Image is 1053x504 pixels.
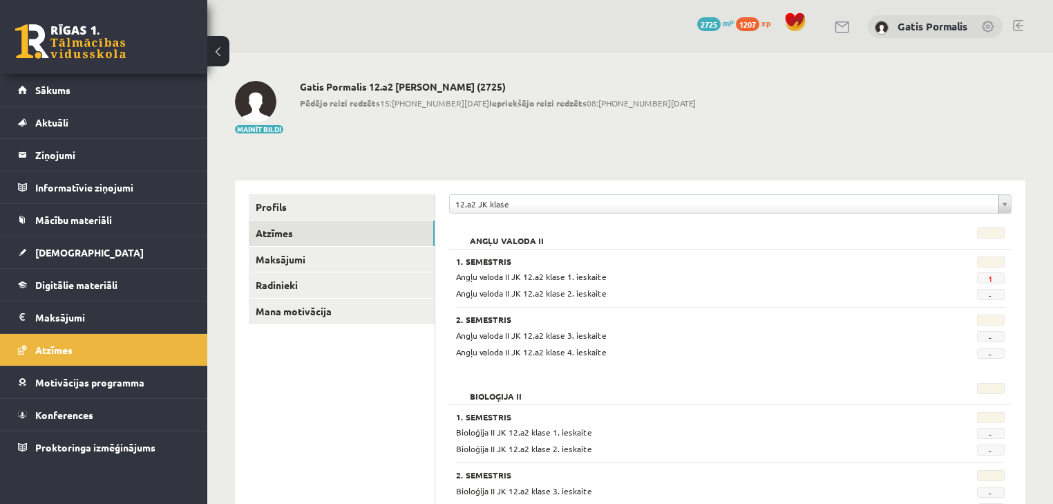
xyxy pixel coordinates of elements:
[456,256,910,266] h3: 1. Semestris
[456,427,592,438] span: Bioloģija II JK 12.a2 klase 1. ieskaite
[35,279,117,291] span: Digitālie materiāli
[697,17,734,28] a: 2725 mP
[456,485,592,496] span: Bioloģija II JK 12.a2 klase 3. ieskaite
[977,348,1005,359] span: -
[300,97,696,109] span: 15:[PHONE_NUMBER][DATE] 08:[PHONE_NUMBER][DATE]
[456,470,910,480] h3: 2. Semestris
[15,24,126,59] a: Rīgas 1. Tālmācības vidusskola
[18,139,190,171] a: Ziņojumi
[456,227,558,241] h2: Angļu valoda II
[489,97,587,109] b: Iepriekšējo reizi redzēts
[18,269,190,301] a: Digitālie materiāli
[300,97,380,109] b: Pēdējo reizi redzēts
[18,431,190,463] a: Proktoringa izmēģinājums
[456,383,535,397] h2: Bioloģija II
[898,19,967,33] a: Gatis Pormalis
[300,81,696,93] h2: Gatis Pormalis 12.a2 [PERSON_NAME] (2725)
[456,288,607,299] span: Angļu valoda II JK 12.a2 klase 2. ieskaite
[18,236,190,268] a: [DEMOGRAPHIC_DATA]
[35,246,144,259] span: [DEMOGRAPHIC_DATA]
[35,301,190,333] legend: Maksājumi
[35,344,73,356] span: Atzīmes
[977,428,1005,439] span: -
[235,81,276,122] img: Gatis Pormalis
[249,194,435,220] a: Profils
[456,346,607,357] span: Angļu valoda II JK 12.a2 klase 4. ieskaite
[456,330,607,341] span: Angļu valoda II JK 12.a2 klase 3. ieskaite
[977,445,1005,456] span: -
[35,139,190,171] legend: Ziņojumi
[35,171,190,203] legend: Informatīvie ziņojumi
[875,21,889,35] img: Gatis Pormalis
[35,116,68,129] span: Aktuāli
[697,17,721,31] span: 2725
[35,84,70,96] span: Sākums
[456,443,592,454] span: Bioloģija II JK 12.a2 klase 2. ieskaite
[988,273,993,284] a: 1
[977,289,1005,300] span: -
[235,125,283,133] button: Mainīt bildi
[35,409,93,421] span: Konferences
[35,376,144,389] span: Motivācijas programma
[977,487,1005,498] span: -
[18,204,190,236] a: Mācību materiāli
[35,214,112,226] span: Mācību materiāli
[35,441,155,454] span: Proktoringa izmēģinājums
[18,366,190,398] a: Motivācijas programma
[977,331,1005,342] span: -
[249,247,435,272] a: Maksājumi
[249,299,435,324] a: Mana motivācija
[18,334,190,366] a: Atzīmes
[249,221,435,246] a: Atzīmes
[736,17,777,28] a: 1207 xp
[18,74,190,106] a: Sākums
[18,399,190,431] a: Konferences
[249,272,435,298] a: Radinieki
[450,195,1011,213] a: 12.a2 JK klase
[456,315,910,324] h3: 2. Semestris
[736,17,759,31] span: 1207
[18,171,190,203] a: Informatīvie ziņojumi
[455,195,993,213] span: 12.a2 JK klase
[723,17,734,28] span: mP
[456,271,607,282] span: Angļu valoda II JK 12.a2 klase 1. ieskaite
[18,106,190,138] a: Aktuāli
[456,412,910,422] h3: 1. Semestris
[18,301,190,333] a: Maksājumi
[761,17,770,28] span: xp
